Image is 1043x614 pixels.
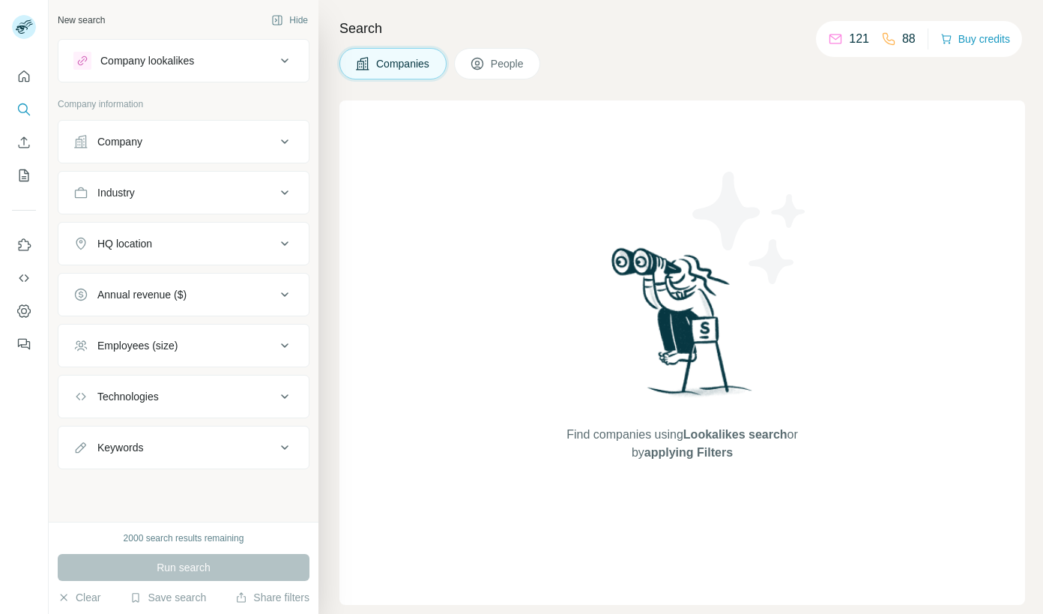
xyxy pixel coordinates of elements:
button: Technologies [58,379,309,415]
button: Share filters [235,590,309,605]
button: Quick start [12,63,36,90]
button: Clear [58,590,100,605]
p: 88 [902,30,916,48]
button: Company lookalikes [58,43,309,79]
div: Annual revenue ($) [97,287,187,302]
span: Find companies using or by [562,426,802,462]
button: Enrich CSV [12,129,36,156]
div: Keywords [97,440,143,455]
button: Save search [130,590,206,605]
span: People [491,56,525,71]
button: Use Surfe API [12,265,36,292]
img: Surfe Illustration - Stars [683,160,817,295]
div: Industry [97,185,135,200]
div: Technologies [97,389,159,404]
button: Search [12,96,36,123]
div: HQ location [97,236,152,251]
button: My lists [12,162,36,189]
img: Surfe Illustration - Woman searching with binoculars [605,244,761,411]
button: Employees (size) [58,328,309,364]
button: Buy credits [940,28,1010,49]
button: Annual revenue ($) [58,277,309,313]
button: Hide [261,9,318,31]
span: Companies [376,56,431,71]
button: Company [58,124,309,160]
p: 121 [849,30,869,48]
div: New search [58,13,105,27]
h4: Search [339,18,1025,39]
button: Dashboard [12,298,36,325]
button: Use Surfe on LinkedIn [12,232,36,259]
p: Company information [58,97,309,111]
button: Keywords [58,430,309,466]
div: Company lookalikes [100,53,194,68]
div: Employees (size) [97,338,178,353]
div: 2000 search results remaining [124,532,244,545]
button: Feedback [12,331,36,358]
button: HQ location [58,226,309,262]
div: Company [97,134,142,149]
span: applying Filters [644,446,733,459]
button: Industry [58,175,309,211]
span: Lookalikes search [683,428,787,441]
